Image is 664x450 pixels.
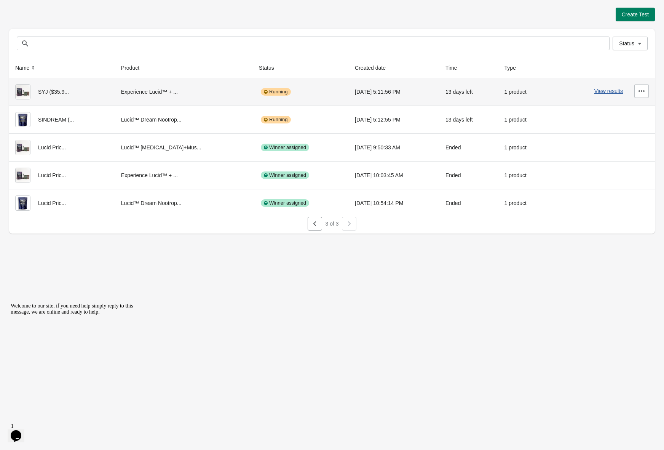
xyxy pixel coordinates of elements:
[445,195,492,211] div: Ended
[355,112,433,127] div: [DATE] 5:12:55 PM
[121,84,247,99] div: Experience Lucid™ + ...
[504,168,544,183] div: 1 product
[15,168,109,183] div: Lucid Pric...
[121,112,247,127] div: Lucid™ Dream Nootrop...
[504,112,544,127] div: 1 product
[261,144,309,151] div: Winner assigned
[15,195,109,211] div: Lucid Pric...
[15,112,109,127] div: SINDREAM (...
[15,84,109,99] div: SYJ ($35.9...
[619,40,634,46] span: Status
[445,168,492,183] div: Ended
[622,11,649,18] span: Create Test
[504,84,544,99] div: 1 product
[504,140,544,155] div: 1 product
[616,8,655,21] button: Create Test
[442,61,468,75] button: Time
[12,61,40,75] button: Name
[352,61,396,75] button: Created date
[504,195,544,211] div: 1 product
[594,88,623,94] button: View results
[121,140,247,155] div: Lucid™ [MEDICAL_DATA]+Mus...
[121,195,247,211] div: Lucid™ Dream Nootrop...
[3,3,126,15] span: Welcome to our site, if you need help simply reply to this message, we are online and ready to help.
[261,171,309,179] div: Winner assigned
[121,168,247,183] div: Experience Lucid™ + ...
[355,168,433,183] div: [DATE] 10:03:45 AM
[261,116,290,123] div: Running
[501,61,527,75] button: Type
[256,61,285,75] button: Status
[261,199,309,207] div: Winner assigned
[613,37,648,50] button: Status
[445,84,492,99] div: 13 days left
[3,3,140,15] div: Welcome to our site, if you need help simply reply to this message, we are online and ready to help.
[8,420,32,442] iframe: chat widget
[118,61,150,75] button: Product
[325,221,338,227] span: 3 of 3
[355,84,433,99] div: [DATE] 5:11:56 PM
[445,140,492,155] div: Ended
[15,140,109,155] div: Lucid Pric...
[8,300,145,416] iframe: chat widget
[445,112,492,127] div: 13 days left
[355,195,433,211] div: [DATE] 10:54:14 PM
[355,140,433,155] div: [DATE] 9:50:33 AM
[261,88,290,96] div: Running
